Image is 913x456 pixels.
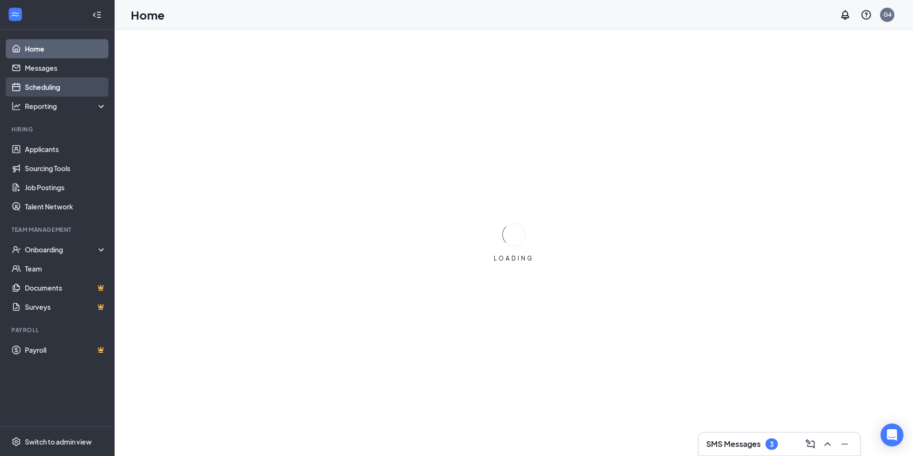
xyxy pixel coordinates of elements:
[131,7,165,23] h1: Home
[706,439,761,449] h3: SMS Messages
[25,39,106,58] a: Home
[25,197,106,216] a: Talent Network
[11,10,20,19] svg: WorkstreamLogo
[803,436,818,452] button: ComposeMessage
[25,58,106,77] a: Messages
[25,437,92,446] div: Switch to admin view
[11,326,105,334] div: Payroll
[883,11,892,19] div: G4
[839,438,850,450] svg: Minimize
[25,178,106,197] a: Job Postings
[11,226,105,234] div: Team Management
[25,101,107,111] div: Reporting
[770,440,774,448] div: 3
[490,254,538,262] div: LOADING
[25,278,106,297] a: DocumentsCrown
[11,245,21,254] svg: UserCheck
[839,9,851,21] svg: Notifications
[860,9,872,21] svg: QuestionInfo
[25,259,106,278] a: Team
[881,423,903,446] div: Open Intercom Messenger
[25,77,106,97] a: Scheduling
[25,340,106,359] a: PayrollCrown
[11,101,21,111] svg: Analysis
[11,437,21,446] svg: Settings
[805,438,816,450] svg: ComposeMessage
[25,159,106,178] a: Sourcing Tools
[837,436,852,452] button: Minimize
[25,297,106,316] a: SurveysCrown
[25,140,106,159] a: Applicants
[92,10,102,20] svg: Collapse
[25,245,98,254] div: Onboarding
[822,438,833,450] svg: ChevronUp
[820,436,835,452] button: ChevronUp
[11,125,105,133] div: Hiring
